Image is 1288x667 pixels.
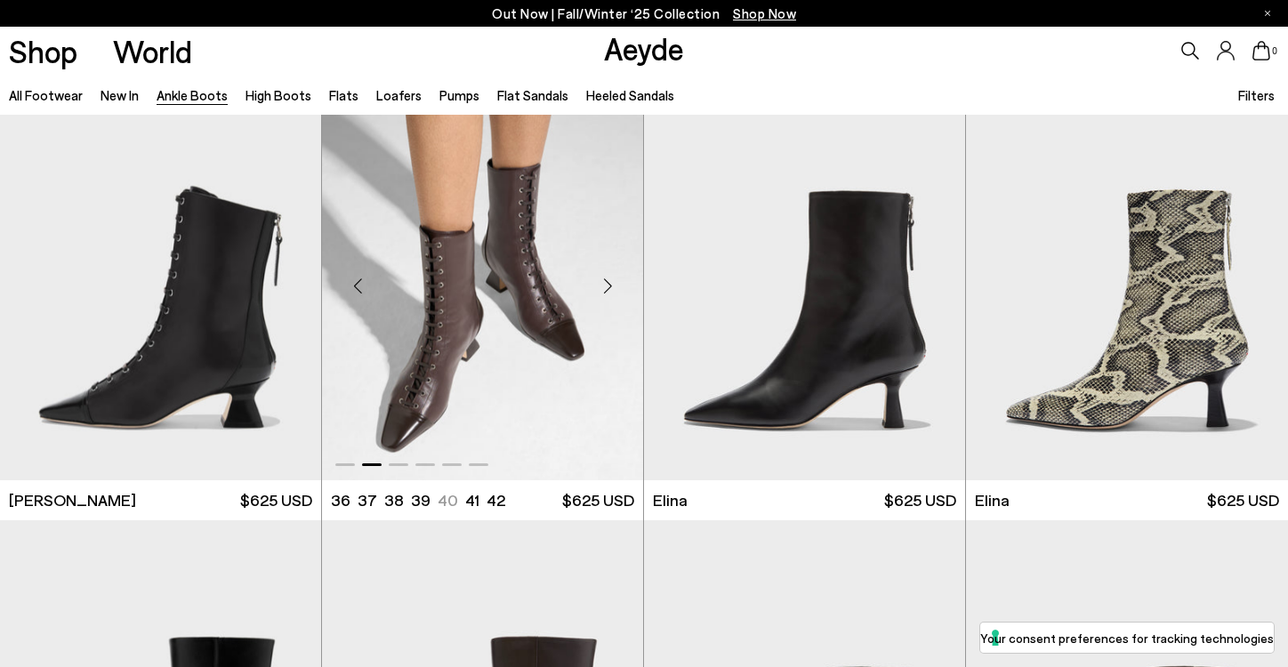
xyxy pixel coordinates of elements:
span: [PERSON_NAME] [9,489,136,511]
a: Next slide Previous slide [322,76,643,480]
span: Filters [1238,87,1275,103]
label: Your consent preferences for tracking technologies [980,629,1274,647]
li: 37 [358,489,377,511]
span: $625 USD [562,489,634,511]
a: Flats [329,87,358,103]
div: 2 / 6 [322,76,643,480]
a: Flat Sandals [497,87,568,103]
li: 36 [331,489,350,511]
img: Elina Ankle Boots [966,76,1288,480]
a: Elina $625 USD [644,480,965,520]
a: 0 [1252,41,1270,60]
li: 42 [487,489,505,511]
ul: variant [331,489,500,511]
a: New In [101,87,139,103]
img: Gwen Lace-Up Boots [322,76,643,480]
a: High Boots [246,87,311,103]
a: 36 37 38 39 40 41 42 $625 USD [322,480,643,520]
div: Previous slide [331,259,384,312]
span: $625 USD [884,489,956,511]
a: Heeled Sandals [586,87,674,103]
a: World [113,36,192,67]
a: Elina $625 USD [966,480,1288,520]
span: 0 [1270,46,1279,56]
a: Pumps [439,87,479,103]
span: Navigate to /collections/new-in [733,5,796,21]
span: $625 USD [240,489,312,511]
a: Loafers [376,87,422,103]
a: All Footwear [9,87,83,103]
a: Ankle Boots [157,87,228,103]
li: 39 [411,489,431,511]
span: $625 USD [1207,489,1279,511]
div: Next slide [581,259,634,312]
p: Out Now | Fall/Winter ‘25 Collection [492,3,796,25]
img: Elina Ankle Boots [644,76,965,480]
a: Aeyde [604,29,684,67]
li: 38 [384,489,404,511]
span: Elina [653,489,688,511]
li: 41 [465,489,479,511]
a: Shop [9,36,77,67]
button: Your consent preferences for tracking technologies [980,623,1274,653]
span: Elina [975,489,1010,511]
